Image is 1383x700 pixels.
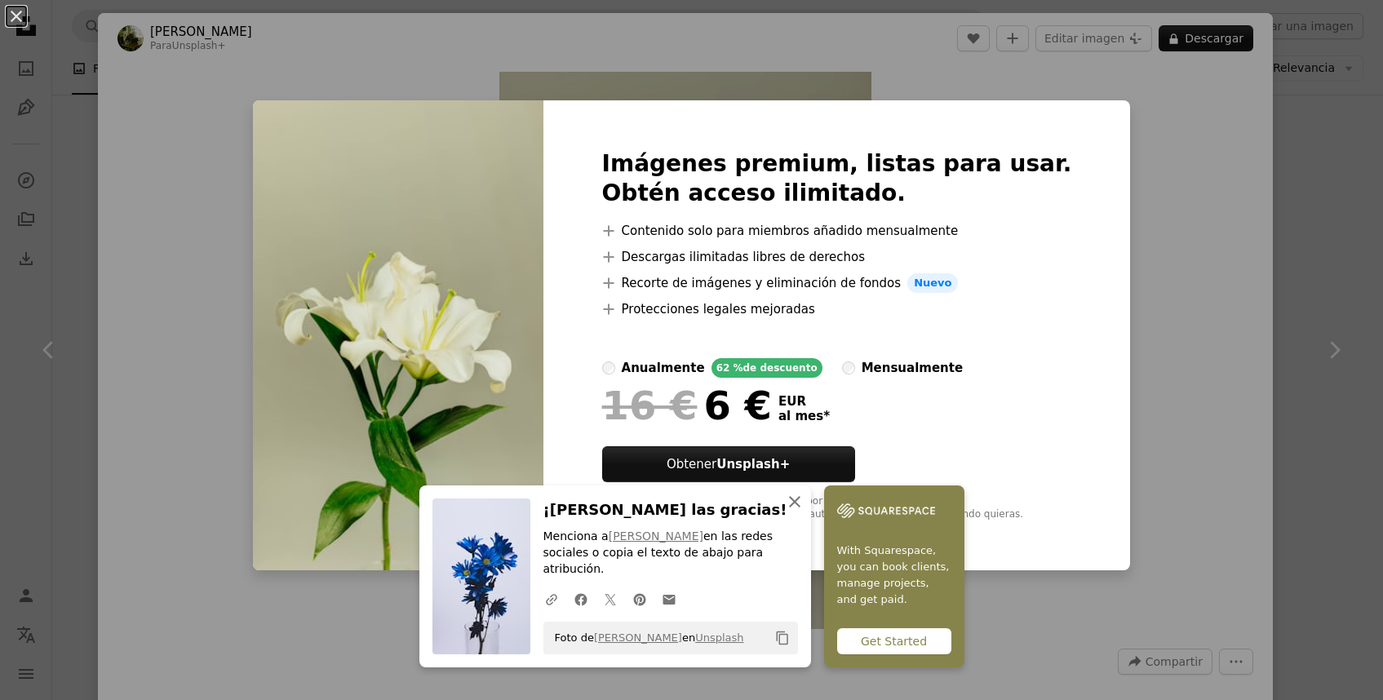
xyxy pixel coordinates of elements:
a: Unsplash [695,631,743,644]
div: 6 € [602,384,772,427]
span: Foto de en [547,625,744,651]
a: Comparte en Pinterest [625,583,654,615]
a: With Squarespace, you can book clients, manage projects, and get paid.Get Started [824,485,964,667]
li: Contenido solo para miembros añadido mensualmente [602,221,1072,241]
span: Nuevo [907,273,958,293]
span: 16 € [602,384,698,427]
input: anualmente62 %de descuento [602,361,615,374]
div: 62 % de descuento [711,358,822,378]
input: mensualmente [842,361,855,374]
div: Get Started [837,628,951,654]
span: EUR [778,394,830,409]
li: Descargas ilimitadas libres de derechos [602,247,1072,267]
strong: Unsplash+ [716,457,790,472]
a: Comparte en Twitter [596,583,625,615]
li: Protecciones legales mejoradas [602,299,1072,319]
a: Comparte por correo electrónico [654,583,684,615]
button: ObtenerUnsplash+ [602,446,855,482]
img: file-1747939142011-51e5cc87e3c9 [837,498,935,523]
a: Comparte en Facebook [566,583,596,615]
div: mensualmente [862,358,963,378]
li: Recorte de imágenes y eliminación de fondos [602,273,1072,293]
span: With Squarespace, you can book clients, manage projects, and get paid. [837,543,951,608]
a: [PERSON_NAME] [594,631,682,644]
h2: Imágenes premium, listas para usar. Obtén acceso ilimitado. [602,149,1072,208]
h3: ¡[PERSON_NAME] las gracias! [543,498,798,522]
p: Menciona a en las redes sociales o copia el texto de abajo para atribución. [543,529,798,578]
img: premium_photo-1676068243733-df1880c2aef8 [253,100,543,570]
a: [PERSON_NAME] [609,529,703,543]
span: al mes * [778,409,830,423]
button: Copiar al portapapeles [769,624,796,652]
div: anualmente [622,358,705,378]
